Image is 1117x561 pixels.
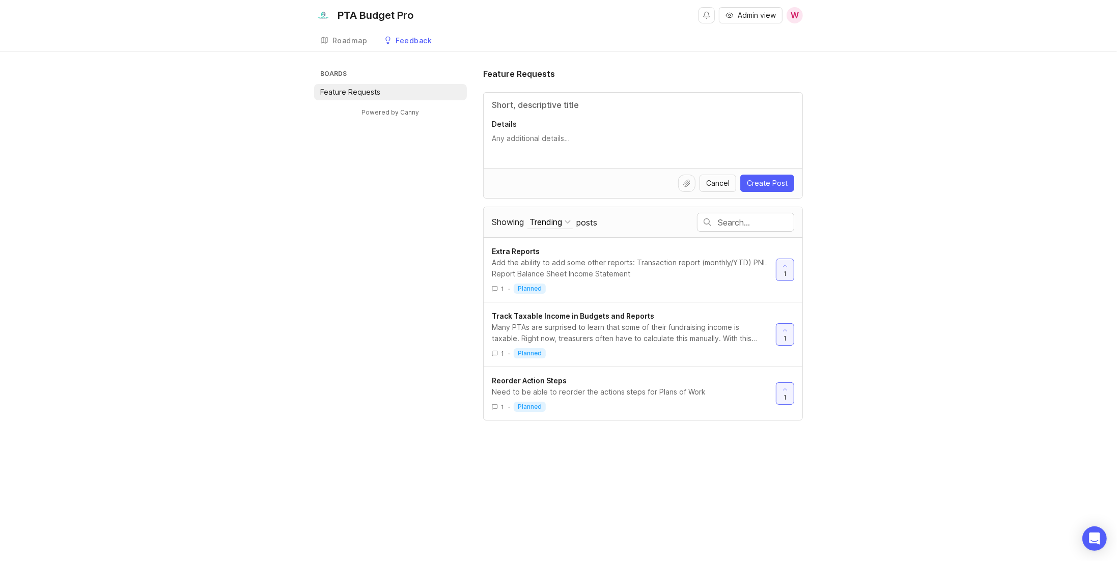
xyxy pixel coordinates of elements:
[396,37,432,44] div: Feedback
[706,178,730,188] span: Cancel
[501,349,504,358] span: 1
[378,31,438,51] a: Feedback
[527,215,573,229] button: Showing
[576,217,597,228] span: posts
[518,403,542,411] p: planned
[501,403,504,411] span: 1
[791,9,799,21] span: W
[508,349,510,358] div: ·
[338,10,413,20] div: PTA Budget Pro
[1082,526,1107,551] div: Open Intercom Messenger
[318,68,467,82] h3: Boards
[508,403,510,411] div: ·
[747,178,788,188] span: Create Post
[518,349,542,357] p: planned
[718,217,794,228] input: Search…
[784,269,787,278] span: 1
[492,375,776,412] a: Reorder Action StepsNeed to be able to reorder the actions steps for Plans of Work1·planned
[787,7,803,23] button: W
[776,323,794,346] button: 1
[776,382,794,405] button: 1
[508,285,510,293] div: ·
[529,216,562,228] div: Trending
[492,322,768,344] div: Many PTAs are surprised to learn that some of their fundraising income is taxable. Right now, tre...
[314,6,332,24] img: PTA Budget Pro logo
[492,311,776,358] a: Track Taxable Income in Budgets and ReportsMany PTAs are surprised to learn that some of their fu...
[740,175,794,192] button: Create Post
[738,10,776,20] span: Admin view
[492,217,524,227] span: Showing
[320,87,380,97] p: Feature Requests
[501,285,504,293] span: 1
[492,247,540,256] span: Extra Reports
[332,37,368,44] div: Roadmap
[492,133,794,154] textarea: Details
[518,285,542,293] p: planned
[483,68,555,80] h1: Feature Requests
[719,7,783,23] button: Admin view
[700,175,736,192] button: Cancel
[492,257,768,279] div: Add the ability to add some other reports: Transaction report (monthly/YTD) PNL Report Balance Sh...
[492,312,654,320] span: Track Taxable Income in Budgets and Reports
[784,393,787,402] span: 1
[314,84,467,100] a: Feature Requests
[360,106,421,118] a: Powered by Canny
[699,7,715,23] button: Notifications
[492,99,794,111] input: Title
[314,31,374,51] a: Roadmap
[776,259,794,281] button: 1
[492,246,776,294] a: Extra ReportsAdd the ability to add some other reports: Transaction report (monthly/YTD) PNL Repo...
[492,386,768,398] div: Need to be able to reorder the actions steps for Plans of Work
[784,334,787,343] span: 1
[492,119,794,129] p: Details
[492,376,567,385] span: Reorder Action Steps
